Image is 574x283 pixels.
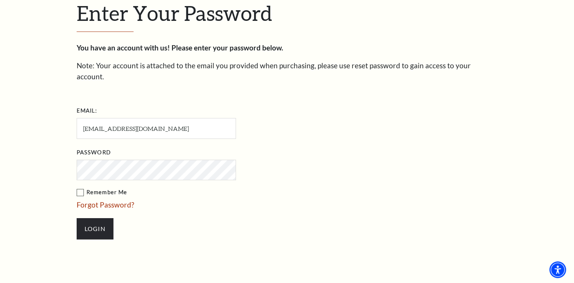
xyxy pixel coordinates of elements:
[77,188,312,197] label: Remember Me
[77,148,111,157] label: Password
[77,43,170,52] strong: You have an account with us!
[77,218,113,239] input: Submit button
[77,60,498,82] p: Note: Your account is attached to the email you provided when purchasing, please use reset passwo...
[77,106,98,116] label: Email:
[171,43,283,52] strong: Please enter your password below.
[77,200,134,209] a: Forgot Password?
[549,261,566,278] div: Accessibility Menu
[77,1,272,25] span: Enter Your Password
[77,118,236,139] input: Required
